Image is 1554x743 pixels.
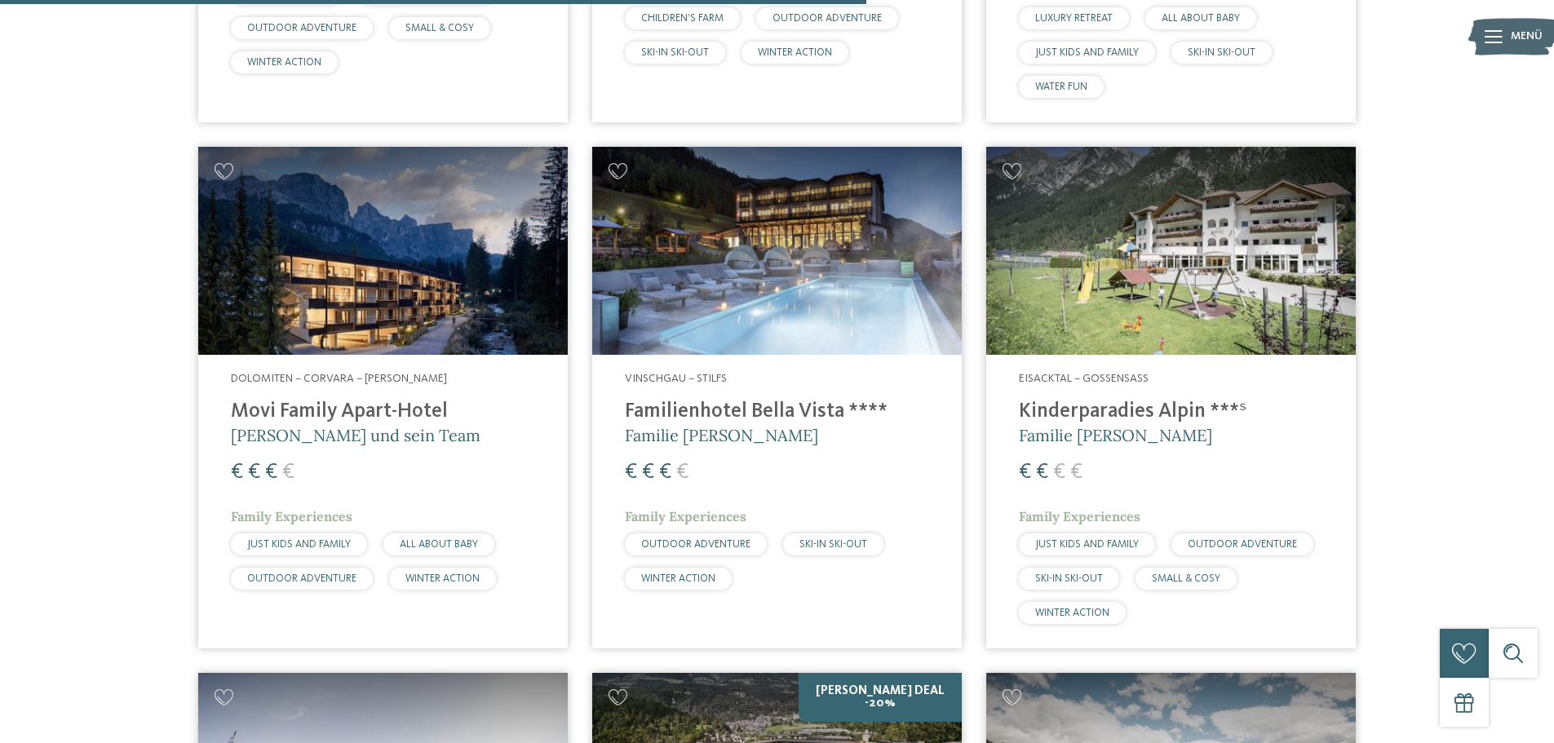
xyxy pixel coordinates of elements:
[625,508,746,524] span: Family Experiences
[592,147,962,648] a: Familienhotels gesucht? Hier findet ihr die besten! Vinschgau – Stilfs Familienhotel Bella Vista ...
[231,400,535,424] h4: Movi Family Apart-Hotel
[641,539,750,550] span: OUTDOOR ADVENTURE
[625,400,929,424] h4: Familienhotel Bella Vista ****
[1035,573,1103,584] span: SKI-IN SKI-OUT
[986,147,1356,355] img: Kinderparadies Alpin ***ˢ
[400,539,478,550] span: ALL ABOUT BABY
[659,462,671,483] span: €
[198,147,568,355] img: Familienhotels gesucht? Hier findet ihr die besten!
[265,462,277,483] span: €
[405,23,474,33] span: SMALL & COSY
[642,462,654,483] span: €
[247,57,321,68] span: WINTER ACTION
[1019,508,1140,524] span: Family Experiences
[1053,462,1065,483] span: €
[625,373,727,384] span: Vinschgau – Stilfs
[1036,462,1048,483] span: €
[247,539,351,550] span: JUST KIDS AND FAMILY
[592,147,962,355] img: Familienhotels gesucht? Hier findet ihr die besten!
[1070,462,1082,483] span: €
[1019,425,1212,445] span: Familie [PERSON_NAME]
[1035,82,1087,92] span: WATER FUN
[1035,13,1113,24] span: LUXURY RETREAT
[758,47,832,58] span: WINTER ACTION
[986,147,1356,648] a: Familienhotels gesucht? Hier findet ihr die besten! Eisacktal – Gossensass Kinderparadies Alpin *...
[625,425,818,445] span: Familie [PERSON_NAME]
[1188,539,1297,550] span: OUTDOOR ADVENTURE
[248,462,260,483] span: €
[231,508,352,524] span: Family Experiences
[1152,573,1220,584] span: SMALL & COSY
[282,462,294,483] span: €
[1019,400,1323,424] h4: Kinderparadies Alpin ***ˢ
[641,13,724,24] span: CHILDREN’S FARM
[1035,47,1139,58] span: JUST KIDS AND FAMILY
[625,462,637,483] span: €
[231,425,480,445] span: [PERSON_NAME] und sein Team
[405,573,480,584] span: WINTER ACTION
[676,462,688,483] span: €
[799,539,867,550] span: SKI-IN SKI-OUT
[247,23,356,33] span: OUTDOOR ADVENTURE
[247,573,356,584] span: OUTDOOR ADVENTURE
[641,573,715,584] span: WINTER ACTION
[231,373,447,384] span: Dolomiten – Corvara – [PERSON_NAME]
[1162,13,1240,24] span: ALL ABOUT BABY
[1035,539,1139,550] span: JUST KIDS AND FAMILY
[231,462,243,483] span: €
[1035,608,1109,618] span: WINTER ACTION
[1019,373,1149,384] span: Eisacktal – Gossensass
[1019,462,1031,483] span: €
[198,147,568,648] a: Familienhotels gesucht? Hier findet ihr die besten! Dolomiten – Corvara – [PERSON_NAME] Movi Fami...
[641,47,709,58] span: SKI-IN SKI-OUT
[1188,47,1255,58] span: SKI-IN SKI-OUT
[773,13,882,24] span: OUTDOOR ADVENTURE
